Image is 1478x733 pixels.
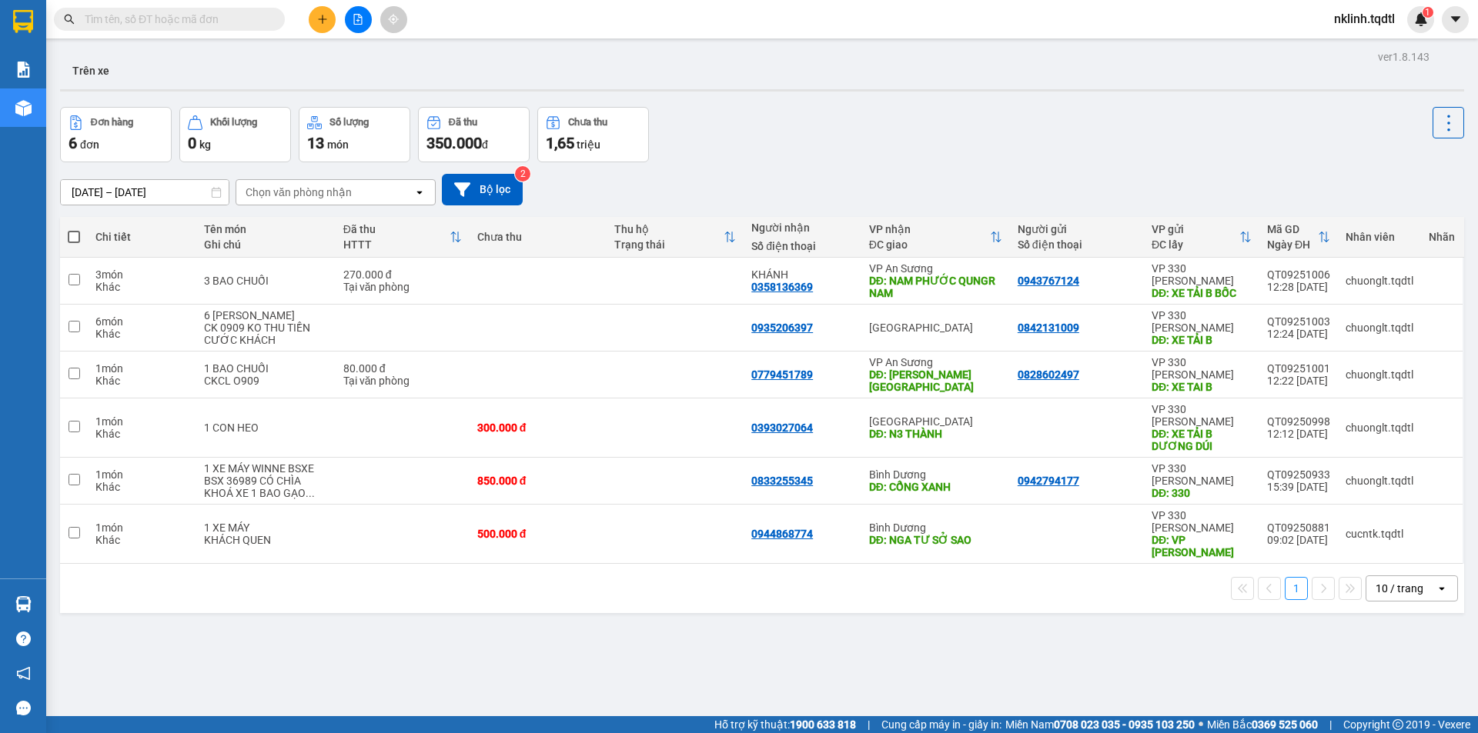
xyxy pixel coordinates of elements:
[1054,718,1195,731] strong: 0708 023 035 - 0935 103 250
[1018,238,1136,251] div: Số điện thoại
[1346,322,1413,334] div: chuonglt.tqdtl
[15,100,32,116] img: warehouse-icon
[477,421,599,434] div: 300.000 đ
[95,375,188,387] div: Khác
[204,362,328,375] div: 1 BAO CHUỐI
[1267,375,1330,387] div: 12:22 [DATE]
[1207,716,1318,733] span: Miền Bắc
[204,238,328,251] div: Ghi chú
[95,281,188,293] div: Khác
[1267,521,1330,534] div: QT09250881
[80,138,99,151] span: đơn
[343,238,450,251] div: HTTT
[15,596,32,612] img: warehouse-icon
[95,328,188,340] div: Khác
[477,475,599,487] div: 850.000 đ
[869,415,1002,428] div: [GEOGRAPHIC_DATA]
[751,368,813,381] div: 0779451789
[1423,7,1433,18] sup: 1
[95,315,188,328] div: 6 món
[204,223,328,235] div: Tên món
[327,138,349,151] span: món
[15,62,32,78] img: solution-icon
[869,322,1002,334] div: [GEOGRAPHIC_DATA]
[188,134,196,152] span: 0
[95,268,188,281] div: 3 món
[353,14,363,25] span: file-add
[1267,362,1330,375] div: QT09251001
[246,185,352,200] div: Chọn văn phòng nhận
[751,281,813,293] div: 0358136369
[869,275,1002,299] div: DĐ: NAM PHƯỚC QUNGR NAM
[204,534,328,546] div: KHÁCH QUEN
[1267,315,1330,328] div: QT09251003
[380,6,407,33] button: aim
[1152,403,1252,428] div: VP 330 [PERSON_NAME]
[1199,721,1203,728] span: ⚪️
[1152,356,1252,381] div: VP 330 [PERSON_NAME]
[1152,487,1252,499] div: DĐ: 330
[1152,223,1239,235] div: VP gửi
[482,138,488,151] span: đ
[869,262,1002,275] div: VP An Sương
[210,117,257,128] div: Khối lượng
[91,117,133,128] div: Đơn hàng
[343,362,462,375] div: 80.000 đ
[95,521,188,534] div: 1 món
[1346,368,1413,381] div: chuonglt.tqdtl
[61,180,229,205] input: Select a date range.
[869,534,1002,546] div: DĐ: NGA TƯ SỞ SAO
[204,322,328,346] div: CK 0909 KO THU TIỀN CƯỚC KHÁCH
[477,231,599,243] div: Chưa thu
[1144,217,1259,258] th: Toggle SortBy
[1346,275,1413,287] div: chuonglt.tqdtl
[1436,582,1448,595] svg: open
[329,117,369,128] div: Số lượng
[413,186,426,198] svg: open
[751,268,854,281] div: KHÁNH
[95,534,188,546] div: Khác
[309,6,336,33] button: plus
[1252,718,1318,731] strong: 0369 525 060
[16,701,31,715] span: message
[343,281,462,293] div: Tại văn phòng
[869,368,1002,393] div: DĐ: NAM PHƯỚC QUẢNG NAM
[306,487,315,499] span: ...
[336,217,470,258] th: Toggle SortBy
[1018,322,1079,334] div: 0842131009
[1267,238,1318,251] div: Ngày ĐH
[1393,719,1403,730] span: copyright
[1267,481,1330,493] div: 15:39 [DATE]
[60,52,122,89] button: Trên xe
[515,166,530,182] sup: 2
[204,309,328,322] div: 6 BAO RIỀNG
[69,134,77,152] span: 6
[1018,368,1079,381] div: 0828602497
[179,107,291,162] button: Khối lượng0kg
[1267,468,1330,481] div: QT09250933
[537,107,649,162] button: Chưa thu1,65 triệu
[343,223,450,235] div: Đã thu
[751,222,854,234] div: Người nhận
[204,521,328,534] div: 1 XE MÁY
[1267,415,1330,428] div: QT09250998
[85,11,266,28] input: Tìm tên, số ĐT hoặc mã đơn
[869,468,1002,481] div: Bình Dương
[388,14,399,25] span: aim
[1018,475,1079,487] div: 0942794177
[418,107,530,162] button: Đã thu350.000đ
[869,238,990,251] div: ĐC giao
[16,631,31,646] span: question-circle
[1152,334,1252,346] div: DĐ: XE TẢI B
[869,356,1002,368] div: VP An Sương
[1442,6,1469,33] button: caret-down
[1018,275,1079,287] div: 0943767124
[1259,217,1338,258] th: Toggle SortBy
[614,223,724,235] div: Thu hộ
[16,666,31,681] span: notification
[751,528,813,540] div: 0944868774
[204,275,328,287] div: 3 BAO CHUỐI
[1346,421,1413,434] div: chuonglt.tqdtl
[751,475,813,487] div: 0833255345
[477,528,599,540] div: 500.000 đ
